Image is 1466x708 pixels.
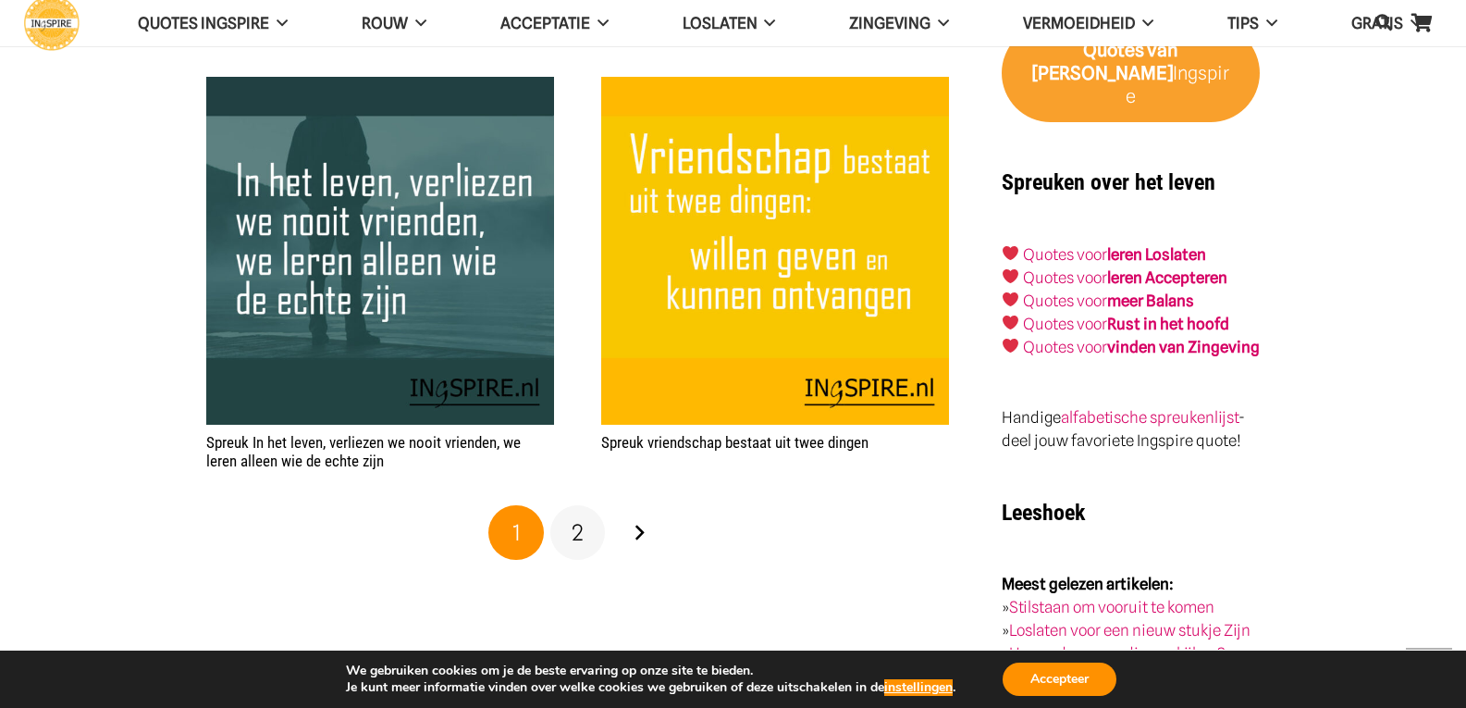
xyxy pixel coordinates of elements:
[138,14,269,32] span: QUOTES INGSPIRE
[1032,39,1178,84] strong: van [PERSON_NAME]
[1107,292,1194,310] strong: meer Balans
[512,519,521,546] span: 1
[1083,39,1144,61] strong: Quotes
[1009,621,1250,640] a: Loslaten voor een nieuw stukje Zijn
[601,79,949,97] a: Spreuk vriendschap bestaat uit twee dingen
[1009,644,1226,663] a: Hoe anders naar dingen kijken?
[849,14,930,32] span: Zingeving
[683,14,758,32] span: Loslaten
[346,663,955,679] p: We gebruiken cookies om je de beste ervaring op onze site te bieden.
[1003,663,1116,696] button: Accepteer
[1351,14,1403,32] span: GRATIS
[1023,268,1107,287] a: Quotes voor
[1023,245,1107,264] a: Quotes voor
[1023,315,1229,333] a: Quotes voorRust in het hoofd
[1003,245,1018,261] img: ❤
[346,679,955,696] p: Je kunt meer informatie vinden over welke cookies we gebruiken of deze uitschakelen in de .
[1061,408,1238,427] a: alfabetische spreukenlijst
[1003,338,1018,354] img: ❤
[206,79,554,97] a: Spreuk In het leven, verliezen we nooit vrienden, we leren alleen wie de echte zijn
[601,77,949,425] img: Spreuk vriendschap
[1002,575,1174,593] strong: Meest gelezen artikelen:
[1002,573,1260,665] p: » » »
[206,77,554,425] img: rake spreuk: In het leven, verliezen we nooit vrienden, we leren alleen wie de echte zijn.
[1107,338,1260,356] strong: vinden van Zingeving
[572,519,584,546] span: 2
[1107,268,1227,287] a: leren Accepteren
[1107,315,1229,333] strong: Rust in het hoofd
[1365,1,1402,45] a: Zoeken
[601,433,869,452] a: Spreuk vriendschap bestaat uit twee dingen
[1406,648,1452,694] a: Terug naar top
[1002,500,1085,526] strong: Leeshoek
[1227,14,1259,32] span: TIPS
[1002,24,1260,122] a: Quotes van [PERSON_NAME]Ingspire
[1003,268,1018,284] img: ❤
[1009,598,1214,616] a: Stilstaan om vooruit te komen
[1107,245,1206,264] a: leren Loslaten
[550,505,606,561] a: Pagina 2
[1003,315,1018,330] img: ❤
[1002,169,1215,195] strong: Spreuken over het leven
[500,14,590,32] span: Acceptatie
[1002,406,1260,453] p: Handige - deel jouw favoriete Ingspire quote!
[884,679,953,696] button: instellingen
[1023,14,1135,32] span: VERMOEIDHEID
[206,433,521,470] a: Spreuk In het leven, verliezen we nooit vrienden, we leren alleen wie de echte zijn
[362,14,408,32] span: ROUW
[1023,292,1194,310] a: Quotes voormeer Balans
[1023,338,1260,356] a: Quotes voorvinden van Zingeving
[488,505,544,561] span: Pagina 1
[1003,292,1018,307] img: ❤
